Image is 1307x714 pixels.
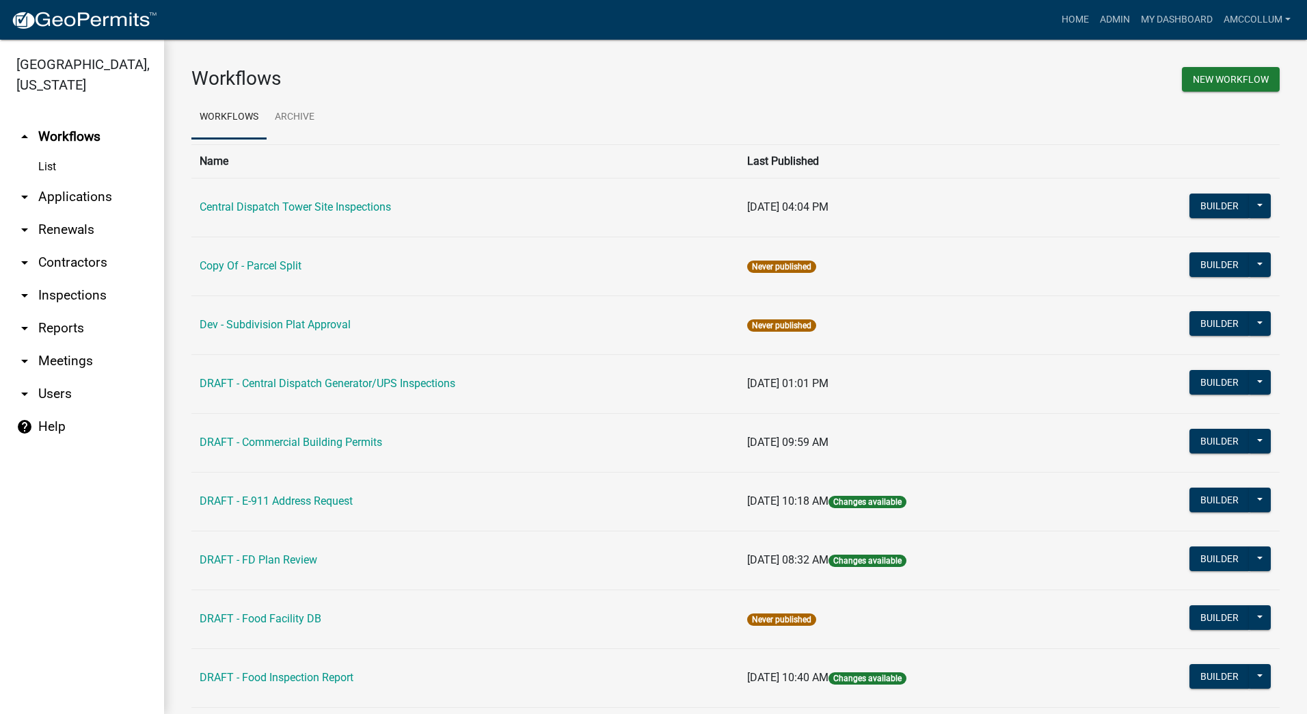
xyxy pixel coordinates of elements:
[1189,194,1250,218] button: Builder
[191,144,739,178] th: Name
[747,261,816,273] span: Never published
[200,200,391,213] a: Central Dispatch Tower Site Inspections
[1182,67,1280,92] button: New Workflow
[16,287,33,304] i: arrow_drop_down
[739,144,1085,178] th: Last Published
[747,377,828,390] span: [DATE] 01:01 PM
[747,319,816,332] span: Never published
[200,671,353,684] a: DRAFT - Food Inspection Report
[1218,7,1296,33] a: amccollum
[1189,429,1250,453] button: Builder
[1189,252,1250,277] button: Builder
[828,672,906,685] span: Changes available
[200,377,455,390] a: DRAFT - Central Dispatch Generator/UPS Inspections
[1189,546,1250,571] button: Builder
[828,555,906,567] span: Changes available
[828,496,906,508] span: Changes available
[1189,370,1250,395] button: Builder
[200,553,317,566] a: DRAFT - FD Plan Review
[1094,7,1135,33] a: Admin
[16,419,33,435] i: help
[16,222,33,238] i: arrow_drop_down
[191,67,725,90] h3: Workflows
[747,494,828,507] span: [DATE] 10:18 AM
[747,200,828,213] span: [DATE] 04:04 PM
[747,613,816,626] span: Never published
[1135,7,1218,33] a: My Dashboard
[200,612,321,625] a: DRAFT - Food Facility DB
[16,189,33,205] i: arrow_drop_down
[267,96,323,140] a: Archive
[16,386,33,402] i: arrow_drop_down
[747,436,828,449] span: [DATE] 09:59 AM
[16,254,33,271] i: arrow_drop_down
[16,320,33,336] i: arrow_drop_down
[747,671,828,684] span: [DATE] 10:40 AM
[1189,605,1250,630] button: Builder
[1056,7,1094,33] a: Home
[200,318,351,331] a: Dev - Subdivision Plat Approval
[16,353,33,369] i: arrow_drop_down
[747,553,828,566] span: [DATE] 08:32 AM
[1189,664,1250,689] button: Builder
[1189,488,1250,512] button: Builder
[200,436,382,449] a: DRAFT - Commercial Building Permits
[191,96,267,140] a: Workflows
[16,129,33,145] i: arrow_drop_up
[200,259,301,272] a: Copy Of - Parcel Split
[200,494,353,507] a: DRAFT - E-911 Address Request
[1189,311,1250,336] button: Builder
